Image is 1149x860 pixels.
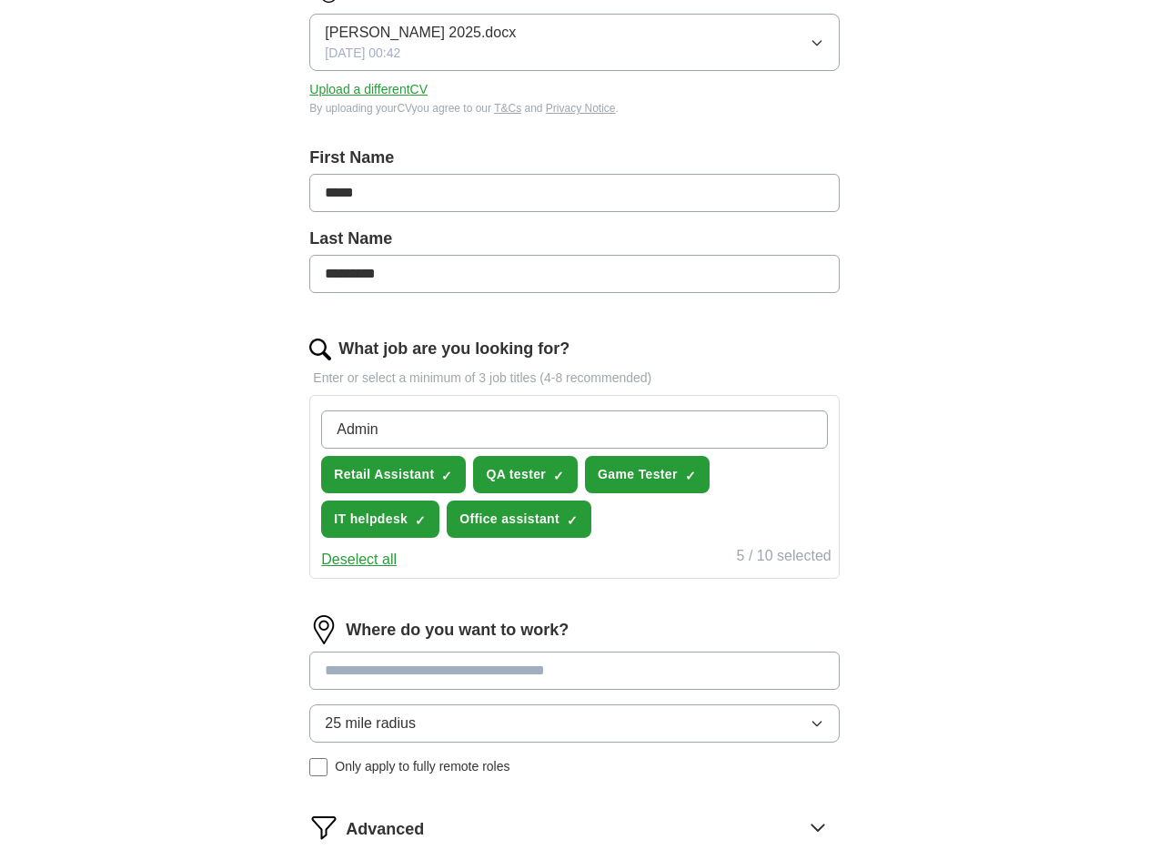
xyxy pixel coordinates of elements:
span: ✓ [415,513,426,528]
span: ✓ [685,469,696,483]
button: [PERSON_NAME] 2025.docx[DATE] 00:42 [309,14,839,71]
label: Last Name [309,227,839,251]
span: ✓ [553,469,564,483]
span: 25 mile radius [325,713,416,734]
img: filter [309,813,338,842]
button: 25 mile radius [309,704,839,743]
label: Where do you want to work? [346,618,569,642]
div: By uploading your CV you agree to our and . [309,100,839,116]
button: Upload a differentCV [309,80,428,99]
label: What job are you looking for? [338,337,569,361]
button: Retail Assistant✓ [321,456,466,493]
input: Type a job title and press enter [321,410,827,449]
span: [DATE] 00:42 [325,44,400,63]
span: Advanced [346,817,424,842]
label: First Name [309,146,839,170]
span: ✓ [441,469,452,483]
img: search.png [309,339,331,360]
button: QA tester✓ [473,456,578,493]
button: IT helpdesk✓ [321,501,439,538]
button: Office assistant✓ [447,501,591,538]
div: 5 / 10 selected [737,545,832,571]
span: Office assistant [459,510,559,529]
a: T&Cs [494,102,521,115]
a: Privacy Notice [546,102,616,115]
span: Game Tester [598,465,678,484]
span: ✓ [567,513,578,528]
input: Only apply to fully remote roles [309,758,328,776]
span: Retail Assistant [334,465,434,484]
button: Deselect all [321,549,397,571]
p: Enter or select a minimum of 3 job titles (4-8 recommended) [309,369,839,388]
span: IT helpdesk [334,510,408,529]
span: [PERSON_NAME] 2025.docx [325,22,516,44]
span: Only apply to fully remote roles [335,757,509,776]
button: Game Tester✓ [585,456,710,493]
img: location.png [309,615,338,644]
span: QA tester [486,465,546,484]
